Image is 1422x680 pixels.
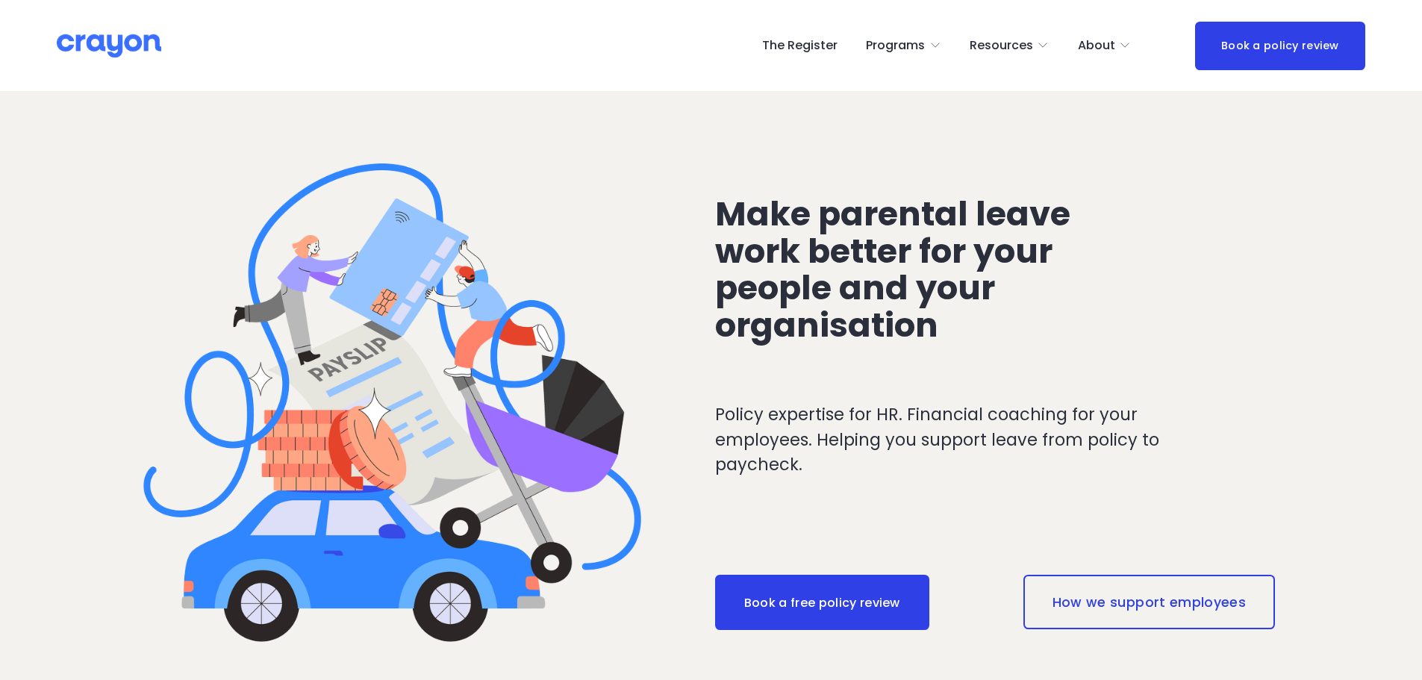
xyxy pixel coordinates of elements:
a: The Register [762,34,838,57]
p: Policy expertise for HR. Financial coaching for your employees. Helping you support leave from po... [715,402,1220,478]
a: folder dropdown [970,34,1050,57]
a: Book a free policy review [715,575,929,630]
span: Programs [866,35,925,57]
a: Book a policy review [1195,22,1365,70]
span: About [1078,35,1115,57]
a: folder dropdown [866,34,941,57]
img: Crayon [57,33,161,59]
span: Make parental leave work better for your people and your organisation [715,190,1078,349]
a: folder dropdown [1078,34,1132,57]
span: Resources [970,35,1033,57]
a: How we support employees [1023,575,1275,628]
